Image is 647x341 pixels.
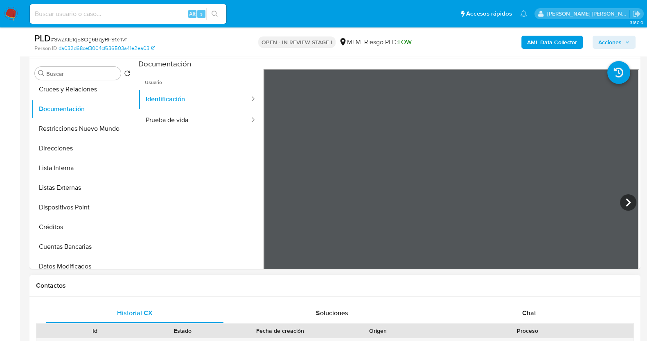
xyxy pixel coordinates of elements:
span: Acciones [598,36,622,49]
button: Listas Externas [32,178,134,198]
span: s [200,10,203,18]
button: Cuentas Bancarias [32,237,134,257]
span: Accesos rápidos [466,9,512,18]
p: OPEN - IN REVIEW STAGE I [258,36,336,48]
a: Notificaciones [520,10,527,17]
button: Datos Modificados [32,257,134,276]
span: # SwZKIE1q58Og6BqyRF9fx4vf [51,35,127,43]
button: Buscar [38,70,45,77]
input: Buscar [46,70,117,77]
a: da032d68cef3004cf636503a41e2ea03 [59,45,155,52]
h1: Contactos [36,282,634,290]
button: search-icon [206,8,223,20]
span: Historial CX [117,308,153,318]
b: AML Data Collector [527,36,577,49]
span: Alt [189,10,196,18]
button: Restricciones Nuevo Mundo [32,119,134,139]
button: AML Data Collector [521,36,583,49]
div: Fecha de creación [232,327,328,335]
span: Soluciones [316,308,348,318]
button: Acciones [593,36,636,49]
b: Person ID [34,45,57,52]
span: LOW [398,37,412,47]
div: Id [56,327,133,335]
span: Riesgo PLD: [364,38,412,47]
button: Lista Interna [32,158,134,178]
b: PLD [34,32,51,45]
button: Créditos [32,217,134,237]
button: Cruces y Relaciones [32,80,134,99]
div: MLM [339,38,361,47]
a: Salir [632,9,641,18]
button: Direcciones [32,139,134,158]
p: baltazar.cabreradupeyron@mercadolibre.com.mx [547,10,630,18]
span: Chat [522,308,536,318]
div: Proceso [428,327,628,335]
button: Dispositivos Point [32,198,134,217]
div: Origen [340,327,416,335]
div: Estado [144,327,221,335]
button: Volver al orden por defecto [124,70,131,79]
span: 3.160.0 [629,19,643,26]
button: Documentación [32,99,134,119]
input: Buscar usuario o caso... [30,9,226,19]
